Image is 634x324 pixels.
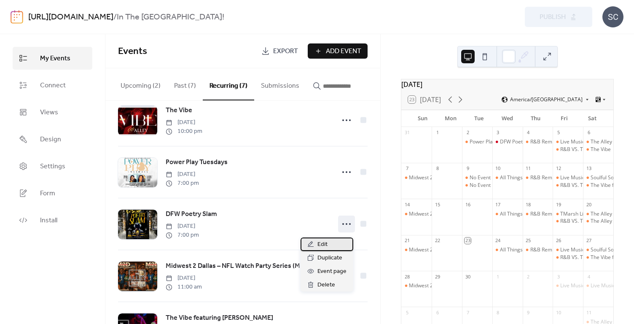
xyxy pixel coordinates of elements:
div: 2 [525,273,532,280]
div: No Event [462,174,492,181]
div: R&B VS. THE TRAP [560,218,603,225]
a: Power Play Tuesdays [166,157,228,168]
div: 6 [434,309,441,316]
div: 4 [586,273,592,280]
a: Midwest 2 Dallas – NFL Watch Party Series (Midwest Bar) [166,261,330,272]
div: The Vibe [591,146,611,153]
div: 10 [495,165,501,172]
span: My Events [40,54,70,64]
span: Add Event [326,46,361,57]
b: / [113,9,117,25]
div: Soulful Soundz Live at The Alley [583,174,613,181]
div: R&B VS. THE TRAP [560,146,603,153]
span: Design [40,135,61,145]
div: R&B VS. THE TRAP [560,182,603,189]
div: All Things Open Mic [492,174,523,181]
div: 7 [465,309,471,316]
div: 20 [586,201,592,208]
span: 10:00 pm [166,127,202,136]
div: 16 [465,201,471,208]
div: Wed [493,110,521,127]
span: Views [40,108,58,118]
div: R&B VS. THE TRAP [560,254,603,261]
div: 3 [495,130,501,136]
div: 4 [525,130,532,136]
span: Event page [317,267,347,277]
div: Live Music Performance by TMarsh [553,138,583,146]
div: No Event [462,182,492,189]
div: The Alley Music House Concert Series presents Marsha Ambrosius [583,218,613,225]
span: Form [40,189,55,199]
div: Mon [437,110,465,127]
div: Live Music Performance by TMarsh [553,282,583,289]
div: TMarsh Live at The Alley [553,211,583,218]
button: Past (7) [167,68,203,100]
div: 19 [555,201,561,208]
a: The Vibe featuring [PERSON_NAME] [166,313,273,324]
div: 28 [404,273,410,280]
div: Midwest 2 Dallas – NFL Watch Party Series (Midwest Bar) [401,282,432,289]
span: Install [40,216,57,226]
span: Edit [317,240,328,250]
div: Live Music Performance by Don Diego & The Razz Band [553,246,583,254]
div: 9 [525,309,532,316]
div: Live Music Performance by Don Diego & The Razz Band [553,174,583,181]
button: Submissions [254,68,306,100]
div: 31 [404,130,410,136]
div: Power Play Tuesdays [470,138,519,146]
div: The Vibe [583,146,613,153]
div: All Things Open Mic [492,211,523,218]
span: [DATE] [166,170,199,179]
span: 11:00 am [166,283,202,292]
div: 8 [495,309,501,316]
div: Midwest 2 Dallas – NFL Watch Party Series (Midwest Bar) [409,282,543,289]
div: R&B Remix Thursdays [523,246,553,254]
div: All Things Open Mic [500,211,546,218]
div: 2 [465,130,471,136]
div: R&B VS. THE TRAP [553,218,583,225]
div: DFW Poetry Slam [500,138,540,146]
div: No Event [470,174,491,181]
div: Midwest 2 Dallas – NFL Watch Party Series (Midwest Bar) [409,174,543,181]
div: R&B Remix Thursdays [530,138,582,146]
div: 13 [586,165,592,172]
a: Add Event [308,43,368,59]
div: 26 [555,238,561,244]
div: Midwest 2 Dallas – NFL Watch Party Series (Midwest Bar) [401,174,432,181]
div: 9 [465,165,471,172]
div: R&B Remix Thursdays [530,246,582,254]
span: 7:00 pm [166,231,199,240]
button: Recurring (7) [203,68,254,100]
div: 25 [525,238,532,244]
div: 3 [555,273,561,280]
div: R&B Remix Thursdays [530,174,582,181]
a: Design [13,128,92,151]
a: [URL][DOMAIN_NAME] [28,9,113,25]
a: Views [13,101,92,124]
div: Fri [550,110,578,127]
div: [DATE] [401,79,613,89]
div: Soulful Soundz Live at The Alley [583,246,613,254]
div: 10 [555,309,561,316]
div: DFW Poetry Slam [492,138,523,146]
div: 7 [404,165,410,172]
div: R&B Remix Thursdays [530,211,582,218]
div: R&B Remix Thursdays [523,138,553,146]
a: Settings [13,155,92,178]
div: 11 [525,165,532,172]
a: DFW Poetry Slam [166,209,217,220]
div: The Alley Music House Concert Series presents Marsha Ambrosius [583,211,613,218]
b: In The [GEOGRAPHIC_DATA]! [117,9,224,25]
a: Install [13,209,92,232]
div: 27 [586,238,592,244]
div: Power Play Tuesdays [462,138,492,146]
div: The Vibe featuring Branoofunck [583,254,613,261]
a: My Events [13,47,92,70]
div: 17 [495,201,501,208]
div: 11 [586,309,592,316]
div: 18 [525,201,532,208]
div: Sun [408,110,436,127]
span: Connect [40,81,66,91]
a: Export [255,43,304,59]
span: 7:00 pm [166,179,199,188]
